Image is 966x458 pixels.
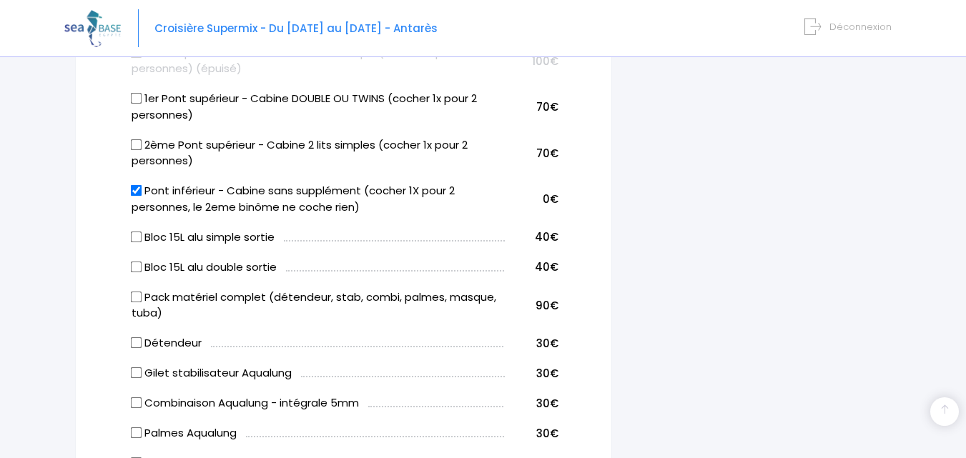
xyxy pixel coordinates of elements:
[543,191,558,206] span: 0€
[132,229,275,246] label: Bloc 15L alu simple sortie
[131,46,142,58] input: Pont supérieur - Suite DOUBLE Panoramique (cocher 1x pour 2 personnes) (épuisé)
[536,298,558,313] span: 90€
[131,185,142,196] input: Pont inférieur - Cabine sans supplément (cocher 1X pour 2 personnes, le 2eme binôme ne coche rien)
[132,335,202,352] label: Détendeur
[532,54,558,69] span: 100€
[536,99,558,114] span: 70€
[131,231,142,242] input: Bloc 15L alu simple sortie
[536,336,558,351] span: 30€
[154,21,438,36] span: Croisière Supermix - Du [DATE] au [DATE] - Antarès
[535,259,558,274] span: 40€
[131,261,142,272] input: Bloc 15L alu double sortie
[132,91,505,123] label: 1er Pont supérieur - Cabine DOUBLE OU TWINS (cocher 1x pour 2 personnes)
[132,395,359,412] label: Combinaison Aqualung - intégrale 5mm
[829,20,892,34] span: Déconnexion
[131,337,142,349] input: Détendeur
[132,183,505,215] label: Pont inférieur - Cabine sans supplément (cocher 1X pour 2 personnes, le 2eme binôme ne coche rien)
[132,365,292,382] label: Gilet stabilisateur Aqualung
[131,291,142,302] input: Pack matériel complet (détendeur, stab, combi, palmes, masque, tuba)
[132,45,505,77] label: Pont supérieur - Suite DOUBLE Panoramique (cocher 1x pour 2 personnes) (épuisé)
[131,397,142,409] input: Combinaison Aqualung - intégrale 5mm
[536,366,558,381] span: 30€
[131,139,142,150] input: 2ème Pont supérieur - Cabine 2 lits simples (cocher 1x pour 2 personnes)
[536,426,558,441] span: 30€
[132,425,237,442] label: Palmes Aqualung
[131,93,142,104] input: 1er Pont supérieur - Cabine DOUBLE OU TWINS (cocher 1x pour 2 personnes)
[131,367,142,379] input: Gilet stabilisateur Aqualung
[131,427,142,439] input: Palmes Aqualung
[536,146,558,161] span: 70€
[535,229,558,244] span: 40€
[132,137,505,169] label: 2ème Pont supérieur - Cabine 2 lits simples (cocher 1x pour 2 personnes)
[132,259,277,276] label: Bloc 15L alu double sortie
[132,289,505,322] label: Pack matériel complet (détendeur, stab, combi, palmes, masque, tuba)
[536,396,558,411] span: 30€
